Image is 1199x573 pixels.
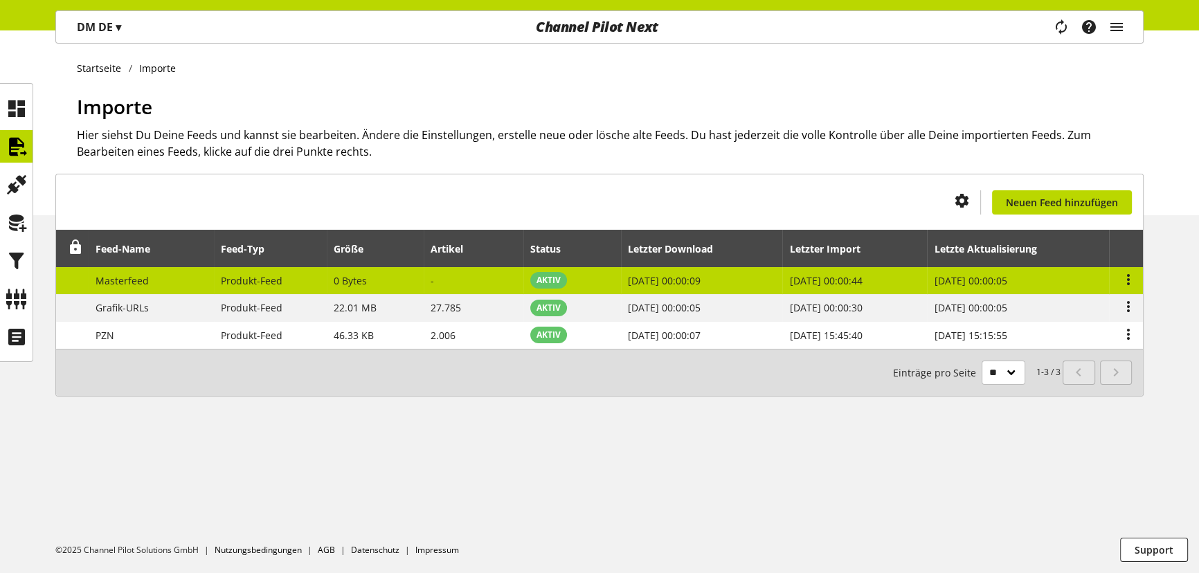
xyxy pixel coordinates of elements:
[215,544,302,556] a: Nutzungsbedingungen
[1120,538,1188,562] button: Support
[790,301,863,314] span: [DATE] 00:00:30
[334,301,377,314] span: 22.01 MB
[69,240,83,255] span: Entsperren, um Zeilen neu anzuordnen
[790,274,863,287] span: [DATE] 00:00:44
[537,329,561,341] span: AKTIV
[934,274,1007,287] span: [DATE] 00:00:05
[431,274,434,287] span: -
[221,301,282,314] span: Produkt-Feed
[351,544,399,556] a: Datenschutz
[628,274,701,287] span: [DATE] 00:00:09
[530,242,575,256] div: Status
[334,329,374,342] span: 46.33 KB
[431,242,477,256] div: Artikel
[77,127,1144,160] h2: Hier siehst Du Deine Feeds und kannst sie bearbeiten. Ändere die Einstellungen, erstelle neue ode...
[334,274,367,287] span: 0 Bytes
[96,329,114,342] span: PZN
[893,361,1061,385] small: 1-3 / 3
[415,544,459,556] a: Impressum
[1006,195,1118,210] span: Neuen Feed hinzufügen
[77,93,152,120] span: Importe
[790,242,874,256] div: Letzter Import
[893,365,982,380] span: Einträge pro Seite
[628,301,701,314] span: [DATE] 00:00:05
[1135,543,1173,557] span: Support
[77,61,129,75] a: Startseite
[116,19,121,35] span: ▾
[221,274,282,287] span: Produkt-Feed
[96,242,164,256] div: Feed-Name
[628,329,701,342] span: [DATE] 00:00:07
[55,10,1144,44] nav: main navigation
[934,301,1007,314] span: [DATE] 00:00:05
[96,274,149,287] span: Masterfeed
[628,242,727,256] div: Letzter Download
[77,19,121,35] p: DM DE
[221,242,278,256] div: Feed-Typ
[318,544,335,556] a: AGB
[431,301,461,314] span: 27.785
[334,242,377,256] div: Größe
[537,274,561,286] span: AKTIV
[96,301,149,314] span: Grafik-URLs
[64,240,83,257] div: Entsperren, um Zeilen neu anzuordnen
[537,302,561,314] span: AKTIV
[934,329,1007,342] span: [DATE] 15:15:55
[934,242,1050,256] div: Letzte Aktualisierung
[221,329,282,342] span: Produkt-Feed
[431,329,456,342] span: 2.006
[992,190,1132,215] a: Neuen Feed hinzufügen
[790,329,863,342] span: [DATE] 15:45:40
[55,544,215,556] li: ©2025 Channel Pilot Solutions GmbH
